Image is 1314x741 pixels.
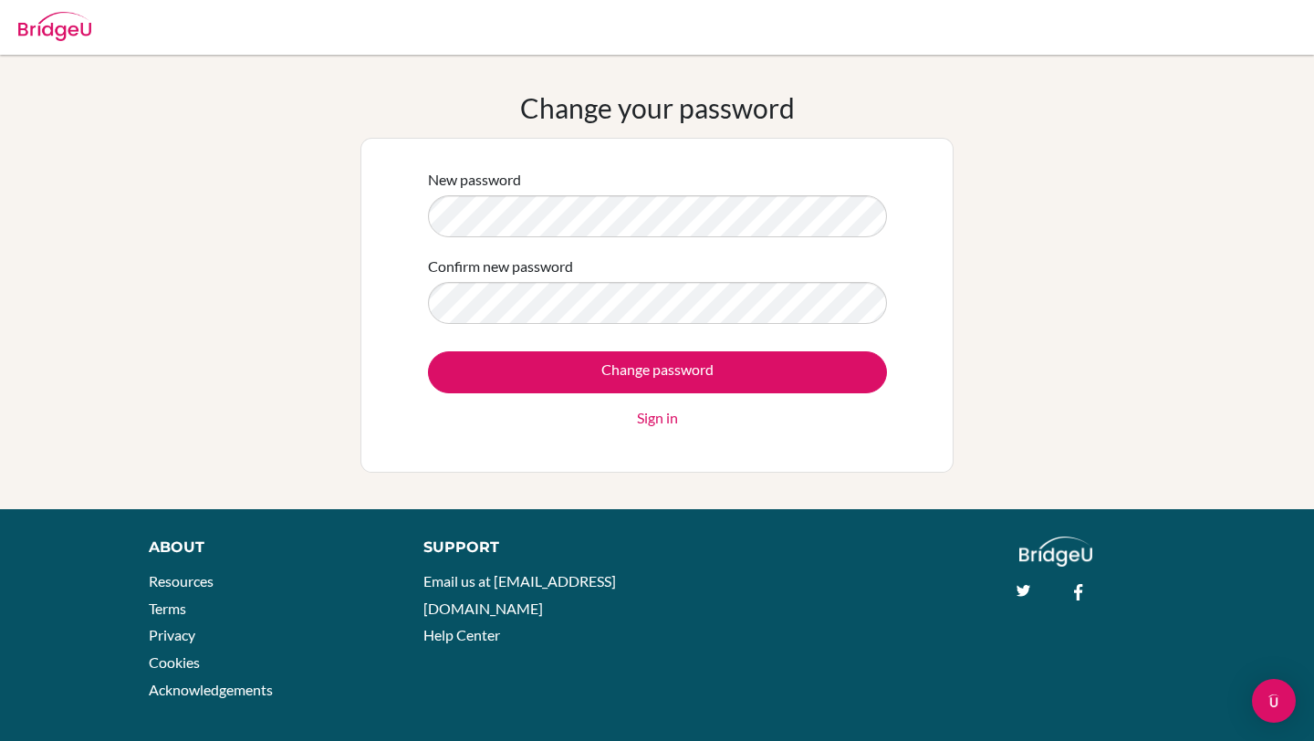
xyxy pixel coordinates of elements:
[428,351,887,393] input: Change password
[520,91,795,124] h1: Change your password
[423,626,500,643] a: Help Center
[428,256,573,277] label: Confirm new password
[423,537,639,558] div: Support
[149,626,195,643] a: Privacy
[18,12,91,41] img: Bridge-U
[149,653,200,671] a: Cookies
[149,537,382,558] div: About
[149,572,214,590] a: Resources
[149,600,186,617] a: Terms
[423,572,616,617] a: Email us at [EMAIL_ADDRESS][DOMAIN_NAME]
[1019,537,1093,567] img: logo_white@2x-f4f0deed5e89b7ecb1c2cc34c3e3d731f90f0f143d5ea2071677605dd97b5244.png
[428,169,521,191] label: New password
[637,407,678,429] a: Sign in
[149,681,273,698] a: Acknowledgements
[1252,679,1296,723] div: Open Intercom Messenger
